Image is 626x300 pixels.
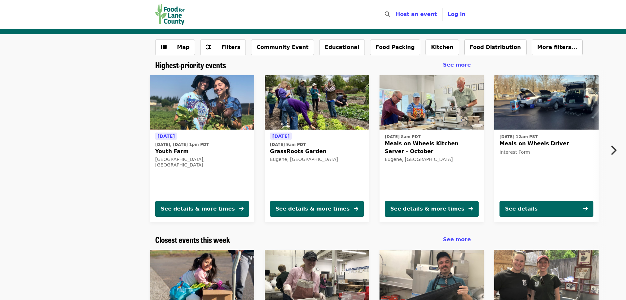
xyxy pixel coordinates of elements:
[150,75,254,222] a: See details for "Youth Farm"
[155,60,226,70] a: Highest-priority events
[385,201,479,217] button: See details & more times
[272,134,290,139] span: [DATE]
[206,44,211,50] i: sliders-h icon
[380,75,484,130] img: Meals on Wheels Kitchen Server - October organized by Food for Lane County
[270,148,364,155] span: GrassRoots Garden
[394,7,399,22] input: Search
[610,144,617,156] i: chevron-right icon
[270,157,364,162] div: Eugene, [GEOGRAPHIC_DATA]
[499,201,593,217] button: See details
[442,8,471,21] button: Log in
[385,140,479,155] span: Meals on Wheels Kitchen Server - October
[155,234,230,245] span: Closest events this week
[155,235,230,245] a: Closest events this week
[469,206,473,212] i: arrow-right icon
[604,141,626,159] button: Next item
[385,134,421,140] time: [DATE] 8am PDT
[150,75,254,130] img: Youth Farm organized by Food for Lane County
[583,206,588,212] i: arrow-right icon
[319,39,365,55] button: Educational
[370,39,420,55] button: Food Packing
[443,236,471,244] a: See more
[155,142,209,148] time: [DATE], [DATE] 1pm PDT
[276,205,350,213] div: See details & more times
[265,75,369,130] img: GrassRoots Garden organized by Food for Lane County
[150,60,476,70] div: Highest-priority events
[537,44,577,50] span: More filters...
[380,75,484,222] a: See details for "Meals on Wheels Kitchen Server - October"
[425,39,459,55] button: Kitchen
[396,11,437,17] a: Host an event
[270,142,306,148] time: [DATE] 9am PDT
[157,134,175,139] span: [DATE]
[499,150,530,155] span: Interest Form
[390,205,464,213] div: See details & more times
[499,134,538,140] time: [DATE] 12am PST
[354,206,358,212] i: arrow-right icon
[494,75,599,222] a: See details for "Meals on Wheels Driver"
[265,75,369,222] a: See details for "GrassRoots Garden"
[155,201,249,217] button: See details & more times
[505,205,538,213] div: See details
[270,201,364,217] button: See details & more times
[443,62,471,68] span: See more
[443,61,471,69] a: See more
[443,236,471,243] span: See more
[251,39,314,55] button: Community Event
[499,140,593,148] span: Meals on Wheels Driver
[155,59,226,71] span: Highest-priority events
[161,44,167,50] i: map icon
[385,11,390,17] i: search icon
[161,205,235,213] div: See details & more times
[155,39,195,55] button: Show map view
[221,44,240,50] span: Filters
[177,44,189,50] span: Map
[155,4,185,25] img: Food for Lane County - Home
[200,39,246,55] button: Filters (0 selected)
[385,157,479,162] div: Eugene, [GEOGRAPHIC_DATA]
[239,206,244,212] i: arrow-right icon
[155,157,249,168] div: [GEOGRAPHIC_DATA], [GEOGRAPHIC_DATA]
[448,11,466,17] span: Log in
[155,148,249,155] span: Youth Farm
[464,39,527,55] button: Food Distribution
[532,39,583,55] button: More filters...
[494,75,599,130] img: Meals on Wheels Driver organized by Food for Lane County
[150,235,476,245] div: Closest events this week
